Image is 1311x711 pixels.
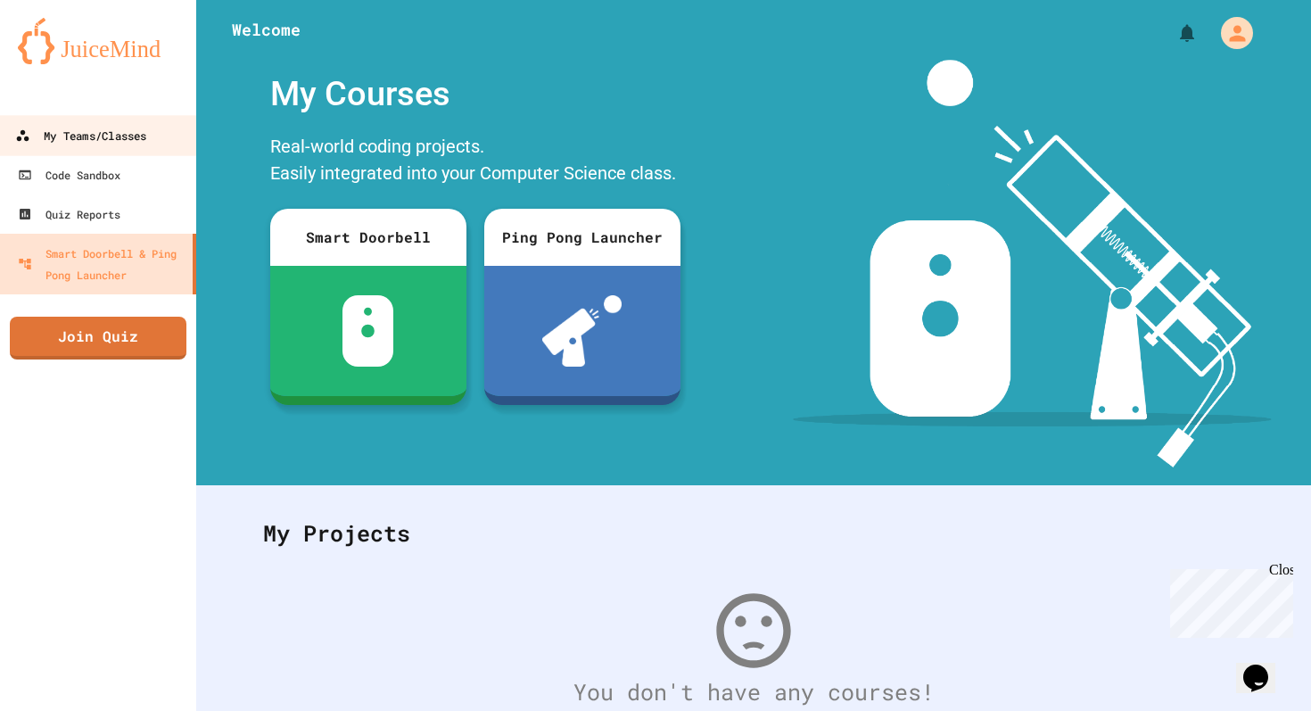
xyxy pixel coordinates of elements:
[10,317,186,360] a: Join Quiz
[542,295,622,367] img: ppl-with-ball.png
[245,499,1262,568] div: My Projects
[7,7,123,113] div: Chat with us now!Close
[1143,18,1202,48] div: My Notifications
[15,125,146,147] div: My Teams/Classes
[18,243,186,285] div: Smart Doorbell & Ping Pong Launcher
[342,295,393,367] img: sdb-white.svg
[1202,12,1257,54] div: My Account
[484,209,680,266] div: Ping Pong Launcher
[18,164,120,186] div: Code Sandbox
[270,209,466,266] div: Smart Doorbell
[793,60,1271,467] img: banner-image-my-projects.png
[1236,640,1293,693] iframe: chat widget
[1163,562,1293,638] iframe: chat widget
[261,128,689,195] div: Real-world coding projects. Easily integrated into your Computer Science class.
[18,18,178,64] img: logo-orange.svg
[245,675,1262,709] div: You don't have any courses!
[18,203,120,225] div: Quiz Reports
[261,60,689,128] div: My Courses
